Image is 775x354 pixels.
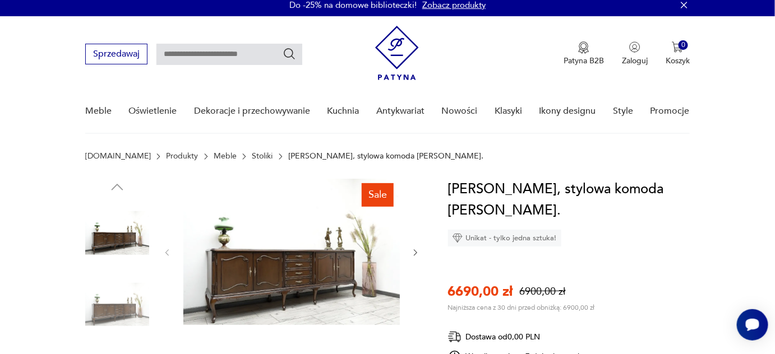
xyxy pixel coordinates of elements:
a: Stoliki [252,152,273,161]
a: [DOMAIN_NAME] [85,152,151,161]
button: Sprzedawaj [85,44,147,64]
img: Zdjęcie produktu Zabytkowa, stylowa komoda Ludwik. [183,179,400,325]
a: Meble [214,152,237,161]
h1: [PERSON_NAME], stylowa komoda [PERSON_NAME]. [448,179,690,221]
img: Ikona koszyka [672,41,683,53]
div: 0 [679,40,688,50]
p: Koszyk [666,55,690,66]
div: Dostawa od 0,00 PLN [448,330,583,344]
button: Szukaj [283,47,296,60]
a: Nowości [442,90,478,133]
img: Zdjęcie produktu Zabytkowa, stylowa komoda Ludwik. [85,201,149,265]
a: Oświetlenie [129,90,177,133]
p: Zaloguj [622,55,648,66]
p: Najniższa cena z 30 dni przed obniżką: 6900,00 zł [448,303,595,312]
img: Zdjęcie produktu Zabytkowa, stylowa komoda Ludwik. [85,273,149,337]
a: Style [613,90,633,133]
img: Ikona diamentu [453,233,463,243]
a: Promocje [651,90,690,133]
a: Ikony designu [539,90,596,133]
a: Antykwariat [376,90,425,133]
p: [PERSON_NAME], stylowa komoda [PERSON_NAME]. [288,152,483,161]
p: 6690,00 zł [448,282,513,301]
button: Patyna B2B [564,41,604,66]
a: Meble [85,90,112,133]
div: Sale [362,183,394,207]
a: Dekoracje i przechowywanie [194,90,310,133]
a: Sprzedawaj [85,51,147,59]
a: Produkty [167,152,199,161]
a: Ikona medaluPatyna B2B [564,41,604,66]
a: Kuchnia [327,90,359,133]
img: Ikonka użytkownika [629,41,640,53]
p: Patyna B2B [564,55,604,66]
button: 0Koszyk [666,41,690,66]
div: Unikat - tylko jedna sztuka! [448,230,561,246]
p: 6900,00 zł [520,285,566,299]
a: Klasyki [495,90,522,133]
img: Patyna - sklep z meblami i dekoracjami vintage [375,26,419,80]
iframe: Smartsupp widget button [737,309,768,341]
button: Zaloguj [622,41,648,66]
img: Ikona dostawy [448,330,462,344]
img: Ikona medalu [578,41,589,54]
